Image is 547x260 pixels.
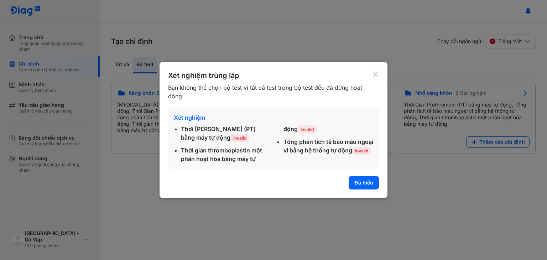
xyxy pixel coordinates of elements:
div: Xét nghiệm [174,113,373,122]
button: Đã hiểu [349,176,379,189]
div: Tổng phân tích tế bào máu ngoại vi bằng hệ thống tự động [283,137,373,155]
span: Invalid [298,125,317,134]
div: Xét nghiệm trùng lặp [168,71,372,80]
span: Invalid [352,147,371,155]
div: Thời [PERSON_NAME] (PT) bằng máy tự động [181,125,271,142]
span: Invalid [230,134,249,142]
div: Bạn không thể chọn bộ test vì tất cả test trong bộ test đều đã dừng hoạt động [168,83,372,100]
